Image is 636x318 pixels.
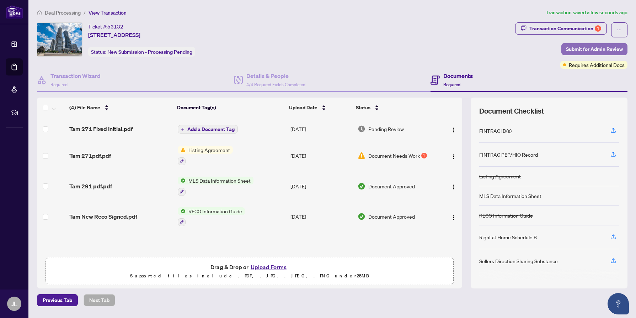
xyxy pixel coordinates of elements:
h4: Documents [443,72,473,80]
span: Listing Agreement [186,146,233,154]
h4: Transaction Wizard [50,72,101,80]
span: Document Checklist [479,106,544,116]
span: JL [11,299,17,309]
li: / [84,9,86,17]
span: Tam 271 Fixed Initial.pdf [69,125,133,133]
img: Document Status [358,152,365,160]
span: Document Approved [368,213,415,220]
div: Sellers Direction Sharing Substance [479,257,558,265]
span: Pending Review [368,125,404,133]
span: Required [50,82,68,87]
button: Logo [448,150,459,161]
img: Logo [451,184,456,190]
div: 1 [595,25,601,32]
div: RECO Information Guide [479,212,533,219]
img: Status Icon [178,177,186,184]
img: IMG-W12403425_1.jpg [37,23,82,56]
article: Transaction saved a few seconds ago [546,9,627,17]
div: Transaction Communication [529,23,601,34]
div: Ticket #: [88,22,123,31]
span: ellipsis [617,27,622,32]
span: View Transaction [89,10,127,16]
div: FINTRAC PEP/HIO Record [479,151,538,158]
div: 1 [421,153,427,158]
span: Document Needs Work [368,152,420,160]
h4: Details & People [246,72,305,80]
span: (4) File Name [69,104,100,111]
img: Logo [451,127,456,133]
span: MLS Data Information Sheet [186,177,253,184]
span: Status [356,104,370,111]
button: Status IconListing Agreement [178,146,233,165]
button: Status IconRECO Information Guide [178,207,245,226]
span: home [37,10,42,15]
th: (4) File Name [66,98,175,118]
button: Previous Tab [37,294,78,306]
span: Requires Additional Docs [569,61,625,69]
span: Drag & Drop orUpload FormsSupported files include .PDF, .JPG, .JPEG, .PNG under25MB [46,258,453,285]
button: Open asap [608,293,629,314]
p: Supported files include .PDF, .JPG, .JPEG, .PNG under 25 MB [50,272,449,280]
img: Document Status [358,213,365,220]
button: Status IconMLS Data Information Sheet [178,177,253,196]
img: Document Status [358,182,365,190]
button: Logo [448,123,459,135]
div: Right at Home Schedule B [479,233,537,241]
td: [DATE] [288,171,354,202]
div: MLS Data Information Sheet [479,192,541,200]
span: 4/4 Required Fields Completed [246,82,305,87]
img: Status Icon [178,207,186,215]
button: Transaction Communication1 [515,22,607,35]
td: [DATE] [288,118,354,140]
img: Status Icon [178,146,186,154]
span: plus [181,127,185,131]
span: RECO Information Guide [186,207,245,215]
button: Add a Document Tag [178,125,238,134]
button: Upload Forms [248,262,289,272]
img: Document Status [358,125,365,133]
span: Tam New Reco Signed.pdf [69,212,137,221]
span: Add a Document Tag [187,127,235,132]
button: Submit for Admin Review [561,43,627,55]
span: Document Approved [368,182,415,190]
span: Upload Date [289,104,317,111]
button: Next Tab [84,294,115,306]
span: Required [443,82,460,87]
td: [DATE] [288,140,354,171]
span: Tam 291 pdf.pdf [69,182,112,191]
img: Logo [451,215,456,220]
th: Document Tag(s) [174,98,286,118]
button: Logo [448,211,459,222]
span: Previous Tab [43,294,72,306]
img: logo [6,5,23,19]
span: Tam 271pdf.pdf [69,151,111,160]
button: Logo [448,181,459,192]
span: Submit for Admin Review [566,43,623,55]
span: Drag & Drop or [210,262,289,272]
th: Status [353,98,437,118]
div: FINTRAC ID(s) [479,127,512,135]
button: Add a Document Tag [178,125,238,134]
span: New Submission - Processing Pending [107,49,192,55]
td: [DATE] [288,202,354,232]
div: Status: [88,47,195,57]
img: Logo [451,154,456,160]
div: Listing Agreement [479,172,521,180]
span: [STREET_ADDRESS] [88,31,140,39]
span: Deal Processing [45,10,81,16]
span: 53132 [107,24,123,30]
th: Upload Date [286,98,353,118]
